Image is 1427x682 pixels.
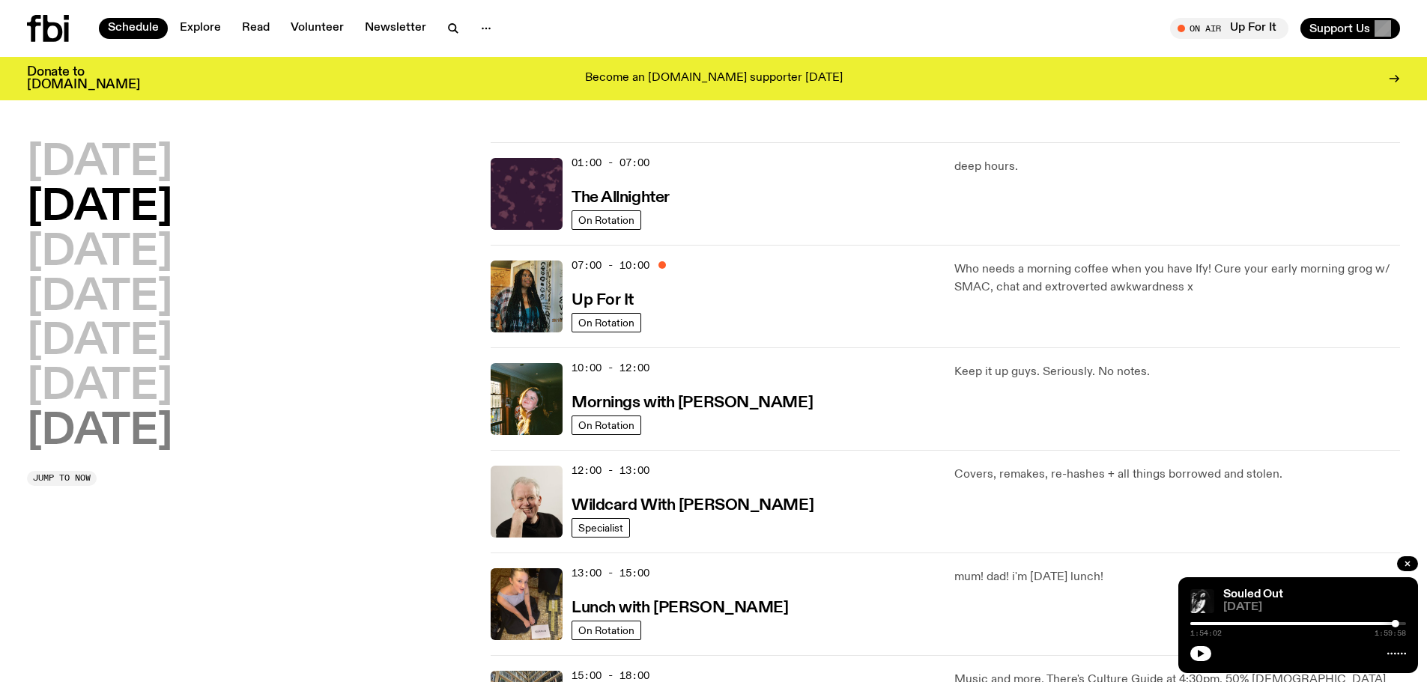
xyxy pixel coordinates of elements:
[27,411,172,453] button: [DATE]
[1190,630,1222,637] span: 1:54:02
[491,363,563,435] img: Freya smiles coyly as she poses for the image.
[27,142,172,184] button: [DATE]
[233,18,279,39] a: Read
[572,156,649,170] span: 01:00 - 07:00
[572,463,649,478] span: 12:00 - 13:00
[33,474,91,482] span: Jump to now
[1223,588,1283,600] a: Souled Out
[171,18,230,39] a: Explore
[1170,18,1288,39] button: On AirUp For It
[578,522,623,533] span: Specialist
[282,18,353,39] a: Volunteer
[578,317,634,328] span: On Rotation
[954,568,1400,586] p: mum! dad! i'm [DATE] lunch!
[572,395,813,411] h3: Mornings with [PERSON_NAME]
[572,258,649,273] span: 07:00 - 10:00
[572,361,649,375] span: 10:00 - 12:00
[27,471,97,486] button: Jump to now
[1223,602,1406,613] span: [DATE]
[572,187,670,206] a: The Allnighter
[572,498,814,514] h3: Wildcard With [PERSON_NAME]
[356,18,435,39] a: Newsletter
[572,313,641,332] a: On Rotation
[27,366,172,408] button: [DATE]
[27,66,140,91] h3: Donate to [DOMAIN_NAME]
[99,18,168,39] a: Schedule
[1309,22,1370,35] span: Support Us
[572,190,670,206] h3: The Allnighter
[27,277,172,319] button: [DATE]
[572,518,630,538] a: Specialist
[491,466,563,538] img: Stuart is smiling charmingly, wearing a black t-shirt against a stark white background.
[572,415,641,435] a: On Rotation
[27,187,172,229] button: [DATE]
[578,419,634,430] span: On Rotation
[572,566,649,580] span: 13:00 - 15:00
[572,495,814,514] a: Wildcard With [PERSON_NAME]
[572,621,641,640] a: On Rotation
[572,290,634,308] a: Up For It
[954,158,1400,176] p: deep hours.
[578,624,634,636] span: On Rotation
[578,214,634,225] span: On Rotation
[491,261,563,332] img: Ify - a Brown Skin girl with black braided twists, looking up to the side with her tongue stickin...
[572,392,813,411] a: Mornings with [PERSON_NAME]
[572,600,788,616] h3: Lunch with [PERSON_NAME]
[491,568,563,640] img: SLC lunch cover
[27,232,172,274] button: [DATE]
[585,72,843,85] p: Become an [DOMAIN_NAME] supporter [DATE]
[572,597,788,616] a: Lunch with [PERSON_NAME]
[27,321,172,363] button: [DATE]
[572,210,641,230] a: On Rotation
[954,363,1400,381] p: Keep it up guys. Seriously. No notes.
[954,466,1400,484] p: Covers, remakes, re-hashes + all things borrowed and stolen.
[572,293,634,308] h3: Up For It
[1375,630,1406,637] span: 1:59:58
[954,261,1400,296] p: Who needs a morning coffee when you have Ify! Cure your early morning grog w/ SMAC, chat and extr...
[1300,18,1400,39] button: Support Us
